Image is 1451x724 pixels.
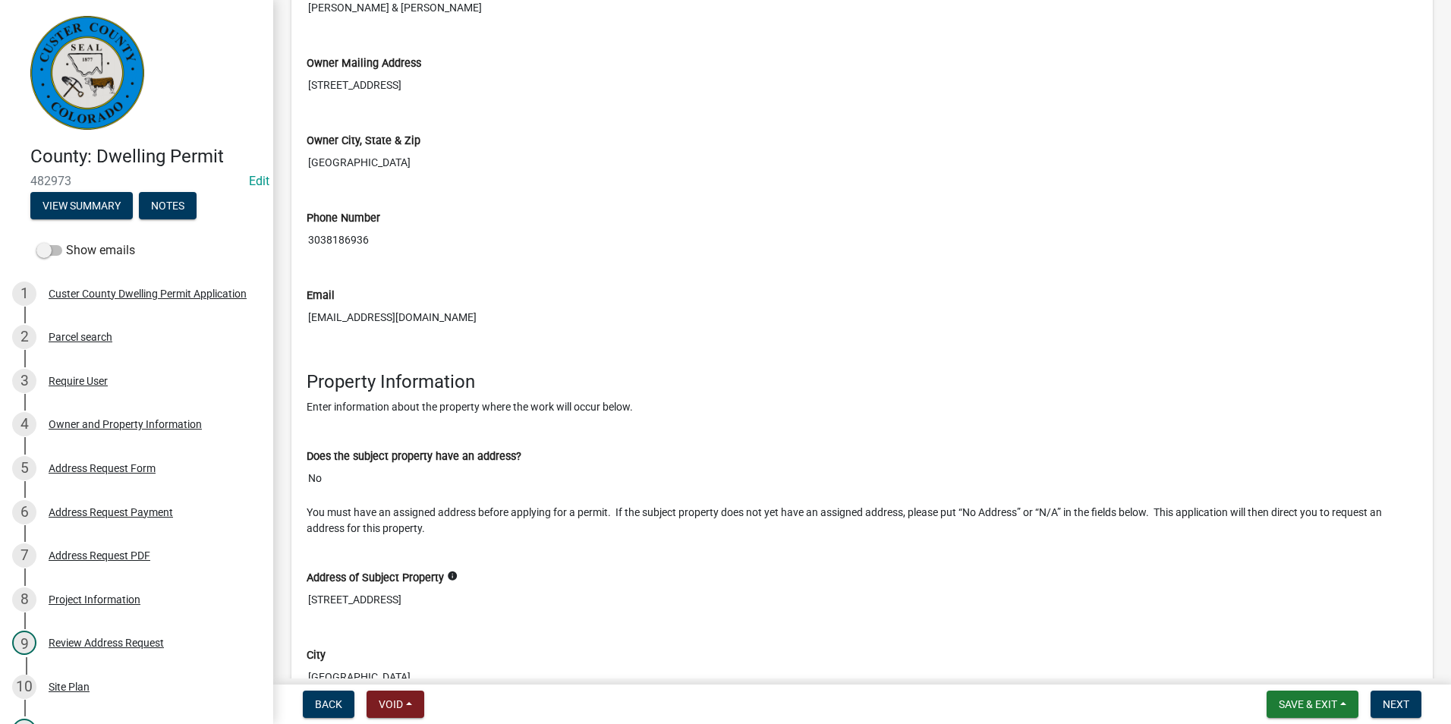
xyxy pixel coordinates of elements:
h4: Property Information [307,371,1418,393]
div: Owner and Property Information [49,419,202,430]
wm-modal-confirm: Edit Application Number [249,174,269,188]
button: Save & Exit [1267,691,1358,718]
wm-modal-confirm: Notes [139,200,197,212]
label: City [307,650,326,661]
div: 8 [12,587,36,612]
wm-modal-confirm: Summary [30,200,133,212]
label: Address of Subject Property [307,573,444,584]
label: Owner City, State & Zip [307,136,420,146]
label: Phone Number [307,213,380,224]
div: Address Request Payment [49,507,173,518]
div: 6 [12,500,36,524]
div: 7 [12,543,36,568]
div: Review Address Request [49,637,164,648]
i: info [447,571,458,581]
span: Save & Exit [1279,698,1337,710]
div: Parcel search [49,332,112,342]
span: Back [315,698,342,710]
button: Back [303,691,354,718]
img: Custer County, Colorado [30,16,144,130]
div: 9 [12,631,36,655]
div: Address Request PDF [49,550,150,561]
h4: County: Dwelling Permit [30,146,261,168]
p: Enter information about the property where the work will occur below. [307,399,1418,415]
div: Require User [49,376,108,386]
span: Next [1383,698,1409,710]
span: 482973 [30,174,243,188]
label: Show emails [36,241,135,260]
div: 5 [12,456,36,480]
div: Site Plan [49,682,90,692]
button: Next [1371,691,1421,718]
div: 10 [12,675,36,699]
a: Edit [249,174,269,188]
div: Address Request Form [49,463,156,474]
label: Does the subject property have an address? [307,452,521,462]
div: Custer County Dwelling Permit Application [49,288,247,299]
label: Email [307,291,335,301]
div: 4 [12,412,36,436]
div: 2 [12,325,36,349]
div: 3 [12,369,36,393]
label: Owner Mailing Address [307,58,421,69]
div: 1 [12,282,36,306]
p: You must have an assigned address before applying for a permit. If the subject property does not ... [307,505,1418,537]
button: Void [367,691,424,718]
div: Project Information [49,594,140,605]
span: Void [379,698,403,710]
button: Notes [139,192,197,219]
button: View Summary [30,192,133,219]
